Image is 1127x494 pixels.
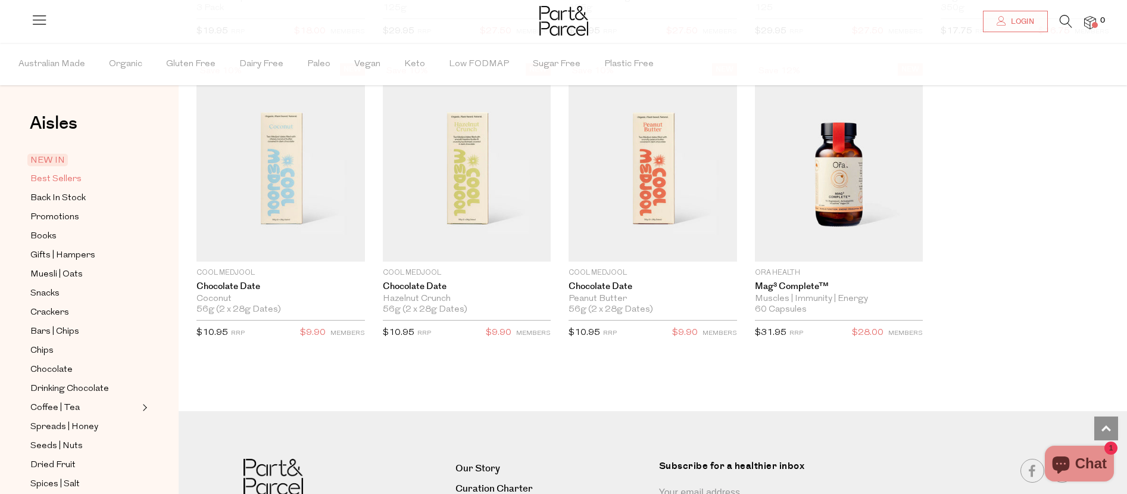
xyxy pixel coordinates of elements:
a: Books [30,229,139,244]
a: Coffee | Tea [30,400,139,415]
span: Australian Made [18,44,85,85]
span: Gifts | Hampers [30,248,95,263]
small: RRP [789,330,803,337]
span: Plastic Free [604,44,654,85]
span: Bars | Chips [30,325,79,339]
span: Chocolate [30,363,73,377]
p: Cool Medjool [569,268,737,278]
p: Ora Health [755,268,923,278]
span: Login [1008,17,1034,27]
span: $9.90 [672,325,698,341]
small: RRP [603,330,617,337]
div: Peanut Butter [569,294,737,305]
span: $28.00 [852,325,884,341]
button: Expand/Collapse Coffee | Tea [139,400,148,415]
span: Vegan [354,44,380,85]
small: MEMBERS [703,330,737,337]
a: Our Story [455,461,650,477]
span: $9.90 [486,325,511,341]
span: Dried Fruit [30,458,76,473]
span: $10.95 [383,328,414,337]
label: Subscribe for a healthier inbox [659,459,871,482]
img: Part&Parcel [539,6,588,36]
span: $10.95 [196,328,228,337]
a: Chocolate [30,362,139,377]
img: Chocolate Date [383,63,551,262]
a: Snacks [30,286,139,301]
span: Spices | Salt [30,477,80,492]
span: Gluten Free [166,44,216,85]
img: Chocolate Date [569,63,737,262]
a: Back In Stock [30,191,139,206]
a: Crackers [30,305,139,320]
span: Sugar Free [533,44,580,85]
a: Promotions [30,210,139,225]
small: RRP [417,330,431,337]
a: Mag³ Complete™ [755,281,923,292]
div: Muscles | Immunity | Energy [755,294,923,305]
inbox-online-store-chat: Shopify online store chat [1041,446,1117,484]
span: Seeds | Nuts [30,439,83,453]
span: NEW IN [27,154,68,166]
a: 0 [1084,16,1096,29]
a: NEW IN [30,153,139,167]
span: 56g (2 x 28g Dates) [196,305,281,315]
a: Chips [30,343,139,358]
a: Dried Fruit [30,458,139,473]
a: Best Sellers [30,172,139,187]
span: $9.90 [300,325,326,341]
span: Back In Stock [30,191,86,206]
a: Chocolate Date [383,281,551,292]
a: Bars | Chips [30,324,139,339]
a: Spices | Salt [30,477,139,492]
span: $10.95 [569,328,600,337]
span: Chips [30,344,54,358]
span: Snacks [30,287,60,301]
span: 56g (2 x 28g Dates) [569,305,653,315]
small: MEMBERS [516,330,551,337]
p: Cool Medjool [196,268,365,278]
small: MEMBERS [330,330,365,337]
span: Dairy Free [239,44,283,85]
span: Paleo [307,44,330,85]
span: Drinking Chocolate [30,382,109,396]
a: Seeds | Nuts [30,439,139,453]
a: Chocolate Date [569,281,737,292]
span: 0 [1097,15,1108,26]
a: Login [983,11,1048,32]
span: 60 Capsules [755,305,807,315]
span: Spreads | Honey [30,420,98,434]
span: Aisles [30,110,77,136]
span: Coffee | Tea [30,401,80,415]
a: Drinking Chocolate [30,381,139,396]
span: Low FODMAP [449,44,509,85]
span: Promotions [30,210,79,225]
span: 56g (2 x 28g Dates) [383,305,467,315]
a: Gifts | Hampers [30,248,139,263]
small: RRP [231,330,245,337]
a: Spreads | Honey [30,420,139,434]
div: Hazelnut Crunch [383,294,551,305]
p: Cool Medjool [383,268,551,278]
span: Keto [404,44,425,85]
div: Coconut [196,294,365,305]
img: Chocolate Date [196,63,365,262]
span: Crackers [30,306,69,320]
a: Aisles [30,114,77,144]
a: Chocolate Date [196,281,365,292]
span: Organic [109,44,142,85]
img: Mag³ Complete™ [755,63,923,262]
span: Muesli | Oats [30,268,83,282]
span: $31.95 [755,328,786,337]
span: Books [30,229,57,244]
small: MEMBERS [888,330,923,337]
a: Muesli | Oats [30,267,139,282]
span: Best Sellers [30,172,82,187]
